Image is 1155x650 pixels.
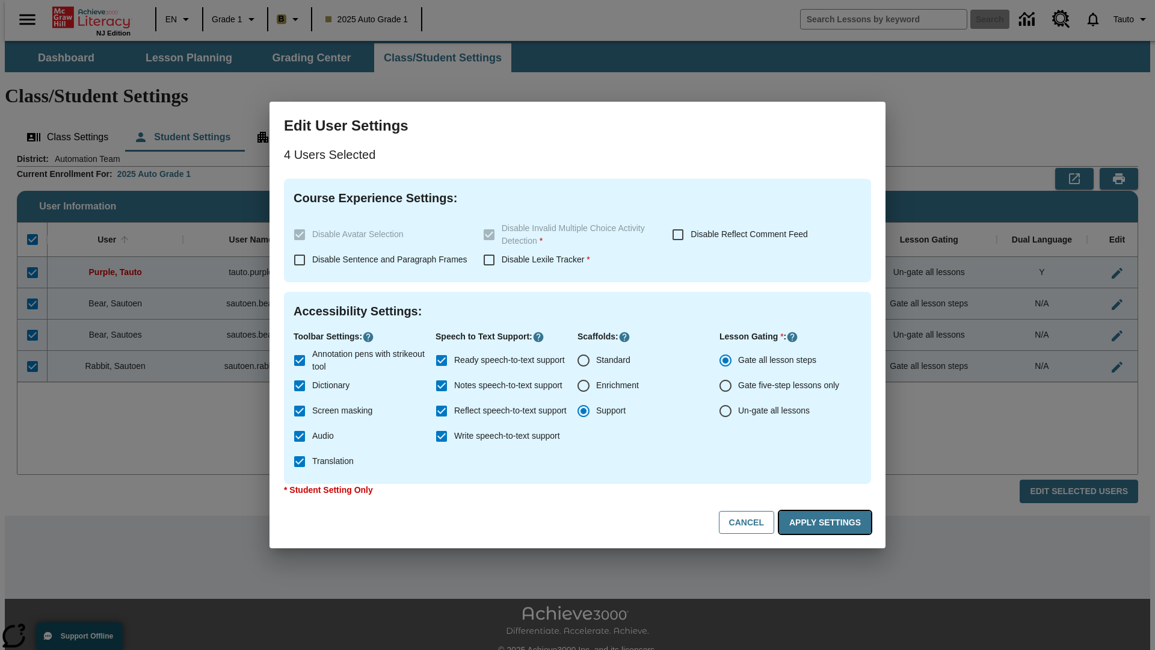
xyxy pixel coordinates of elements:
[312,430,334,442] span: Audio
[312,255,467,264] span: Disable Sentence and Paragraph Frames
[284,116,871,135] h3: Edit User Settings
[719,511,774,534] button: Cancel
[738,404,810,417] span: Un-gate all lessons
[362,331,374,343] button: Click here to know more about
[284,484,871,497] p: * Student Setting Only
[786,331,798,343] button: Click here to know more about
[532,331,544,343] button: Click here to know more about
[284,145,871,164] p: 4 Users Selected
[596,404,626,417] span: Support
[312,455,354,468] span: Translation
[502,255,590,264] span: Disable Lexile Tracker
[476,222,663,247] label: These settings are specific to individual classes. To see these settings or make changes, please ...
[454,354,565,367] span: Ready speech-to-text support
[294,302,861,321] h4: Accessibility Settings :
[294,188,861,208] h4: Course Experience Settings :
[312,229,404,239] span: Disable Avatar Selection
[577,330,719,343] p: Scaffolds :
[312,404,372,417] span: Screen masking
[287,222,473,247] label: These settings are specific to individual classes. To see these settings or make changes, please ...
[502,223,645,246] span: Disable Invalid Multiple Choice Activity Detection
[312,379,350,392] span: Dictionary
[779,511,871,534] button: Apply Settings
[312,348,426,373] span: Annotation pens with strikeout tool
[719,330,861,343] p: Lesson Gating :
[691,229,808,239] span: Disable Reflect Comment Feed
[618,331,630,343] button: Click here to know more about
[454,430,560,442] span: Write speech-to-text support
[454,404,567,417] span: Reflect speech-to-text support
[436,330,577,343] p: Speech to Text Support :
[596,354,630,367] span: Standard
[596,379,639,392] span: Enrichment
[738,354,816,367] span: Gate all lesson steps
[454,379,562,392] span: Notes speech-to-text support
[294,330,436,343] p: Toolbar Settings :
[738,379,839,392] span: Gate five-step lessons only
